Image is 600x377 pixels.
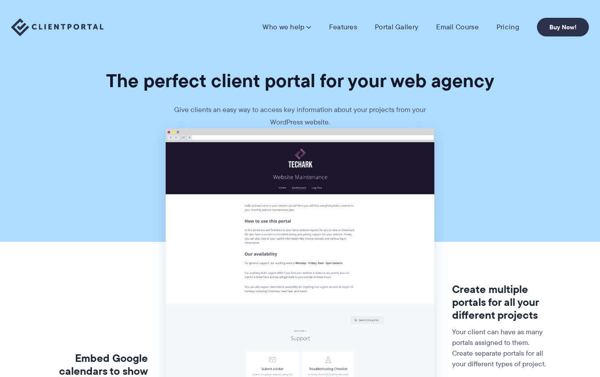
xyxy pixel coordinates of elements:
a: Portal Gallery [375,23,418,32]
a: Buy Now! [537,18,589,36]
a: Email Course [436,23,479,32]
h3: Create multiple portals for all your different projects [452,283,549,321]
a: Pricing [497,23,519,32]
a: Features [329,23,357,32]
a: Who we help [262,23,311,32]
p: Give clients an easy way to access key information about your projects from your WordPress website. [167,104,433,128]
p: Your client can have as many portals assigned to them. Create separate portals for all your diffe... [452,327,549,369]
